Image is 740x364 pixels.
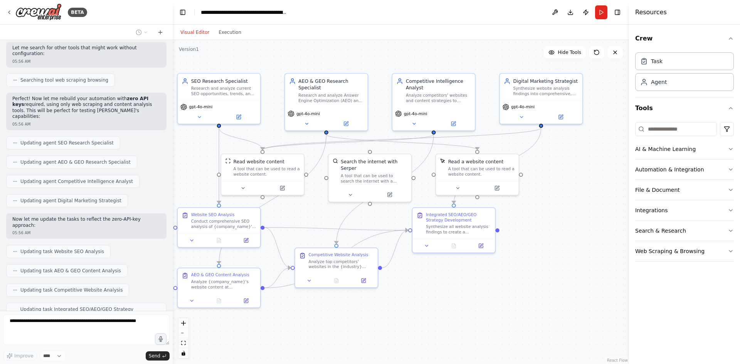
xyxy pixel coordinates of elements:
div: Tools [635,119,734,268]
div: AEO & GEO Content Analysis [191,272,249,278]
div: SerperDevToolSearch the internet with SerperA tool that can be used to search the internet with a... [328,154,412,202]
span: gpt-4o-mini [511,104,535,110]
img: ScrapeElementFromWebsiteTool [440,158,446,164]
button: Open in side panel [352,277,375,285]
div: Analyze top competitors' websites in the {industry} space (provide URLs: {competitor_websites}) t... [308,259,373,270]
div: Agent [651,78,667,86]
button: Improve [3,351,37,361]
button: Tools [635,97,734,119]
div: Search the internet with Serper [341,158,407,172]
div: Task [651,57,663,65]
button: No output available [205,297,233,305]
div: AEO & GEO Research Specialist [298,78,363,91]
div: BETA [68,8,87,17]
div: Digital Marketing Strategist [513,78,579,84]
button: Open in side panel [434,120,472,128]
g: Edge from 7548d062-8865-460a-829a-cb9b07fbc107 to 4f5a2f81-a98e-46c3-8d03-0911907a5af8 [215,134,330,264]
button: Open in side panel [371,191,409,199]
button: Open in side panel [478,184,516,192]
g: Edge from a6198fe0-a03a-4485-b741-a41ebda0039a to 38d02cd8-7074-4568-90dc-32a162dbd474 [215,128,266,150]
div: React Flow controls [178,318,188,358]
div: Research and analyze current SEO opportunities, trends, and strategies for {company_name} by anal... [191,86,256,97]
div: Synthesize all website analysis findings to create a comprehensive, integrated digital marketing ... [426,224,491,235]
div: Integrated SEO/AEO/GEO Strategy DevelopmentSynthesize all website analysis findings to create a c... [412,207,496,253]
g: Edge from 4decdbe5-1a4e-4269-98c0-d7989077e6c6 to c94ea0f4-2d8b-4970-8952-fa05afe38b16 [451,128,545,204]
h4: Resources [635,8,667,17]
button: File & Document [635,180,734,200]
span: Updating task Integrated SEO/AEO/GEO Strategy Development [20,306,160,319]
img: ScrapeWebsiteTool [225,158,231,164]
button: Open in side panel [234,237,257,245]
p: Perfect! Now let me rebuild your automation with required, using only web scraping and content an... [12,96,160,120]
nav: breadcrumb [201,8,288,16]
div: AEO & GEO Research SpecialistResearch and analyze Answer Engine Optimization (AEO) and Generative... [284,73,368,131]
span: Updating agent Competitive Intelligence Analyst [20,178,133,185]
span: Updating task Website SEO Analysis [20,248,104,255]
button: Open in side panel [234,297,257,305]
button: Open in side panel [263,184,301,192]
g: Edge from a6198fe0-a03a-4485-b741-a41ebda0039a to de2aa5d9-3723-4c7e-86eb-012913584e01 [215,128,222,204]
div: Competitive Website AnalysisAnalyze top competitors' websites in the {industry} space (provide UR... [294,247,378,288]
div: Competitive Intelligence AnalystAnalyze competitors' websites and content strategies to identify ... [392,73,476,131]
div: Analyze {company_name}'s website content at {company_website} for Answer Engine Optimization (AEO... [191,279,256,290]
button: Hide Tools [544,46,586,59]
a: React Flow attribution [607,358,628,362]
div: 05:56 AM [12,121,160,127]
button: Open in side panel [542,113,580,121]
button: Start a new chat [154,28,166,37]
div: Conduct comprehensive SEO analysis of {company_name}'s website at {company_website}. Analyze page... [191,219,256,230]
button: Hide left sidebar [177,7,188,18]
g: Edge from a440cea6-c290-4bec-8f06-bd5fd167143c to c94ea0f4-2d8b-4970-8952-fa05afe38b16 [382,227,408,271]
span: gpt-4o-mini [189,104,213,110]
strong: zero API keys [12,96,148,107]
div: ScrapeElementFromWebsiteToolRead a website contentA tool that can be used to read a website content. [436,154,520,196]
button: Send [146,351,170,361]
button: No output available [322,277,351,285]
button: Visual Editor [176,28,214,37]
button: zoom in [178,318,188,328]
div: Analyze competitors' websites and content strategies to identify SEO, AEO, and GEO gaps and oppor... [406,92,471,103]
button: AI & Machine Learning [635,139,734,159]
span: Improve [14,353,33,359]
button: Crew [635,28,734,49]
div: Synthesize website analysis findings into comprehensive, actionable SEO, AEO, and GEO strategies ... [513,86,579,97]
g: Edge from de2aa5d9-3723-4c7e-86eb-012913584e01 to c94ea0f4-2d8b-4970-8952-fa05afe38b16 [264,224,408,233]
div: Website SEO AnalysisConduct comprehensive SEO analysis of {company_name}'s website at {company_we... [177,207,261,248]
button: Web Scraping & Browsing [635,241,734,261]
div: SEO Research Specialist [191,78,256,84]
g: Edge from 4f5a2f81-a98e-46c3-8d03-0911907a5af8 to a440cea6-c290-4bec-8f06-bd5fd167143c [264,264,291,291]
button: No output available [440,242,468,250]
span: Updating agent Digital Marketing Strategist [20,198,121,204]
button: Switch to previous chat [133,28,151,37]
span: Updating agent AEO & GEO Research Specialist [20,159,131,165]
div: A tool that can be used to read a website content. [448,166,515,177]
div: Competitive Intelligence Analyst [406,78,471,91]
button: Open in side panel [327,120,365,128]
button: Search & Research [635,221,734,241]
div: SEO Research SpecialistResearch and analyze current SEO opportunities, trends, and strategies for... [177,73,261,124]
button: toggle interactivity [178,348,188,358]
button: fit view [178,338,188,348]
div: AEO & GEO Content AnalysisAnalyze {company_name}'s website content at {company_website} for Answe... [177,268,261,308]
div: A tool that can be used to search the internet with a search_query. Supports different search typ... [341,173,407,184]
div: Read a website content [448,158,504,165]
g: Edge from 00bf704a-0042-479b-be89-0f44e5691106 to 38d02cd8-7074-4568-90dc-32a162dbd474 [259,134,437,150]
span: gpt-4o-mini [404,111,427,116]
p: Let me search for other tools that might work without configuration: [12,45,160,57]
div: A tool that can be used to read a website content. [233,166,299,177]
button: No output available [205,237,233,245]
p: Now let me update the tasks to reflect the zero-API-key approach: [12,216,160,228]
span: Send [149,353,160,359]
div: 05:56 AM [12,230,160,236]
img: SerperDevTool [333,158,338,164]
button: Execution [214,28,246,37]
button: Hide right sidebar [612,7,623,18]
div: Read website content [233,158,284,165]
div: Integrated SEO/AEO/GEO Strategy Development [426,212,491,223]
div: Research and analyze Answer Engine Optimization (AEO) and Generative Engine Optimization (GEO) op... [298,92,363,103]
div: ScrapeWebsiteToolRead website contentA tool that can be used to read a website content. [220,154,304,196]
img: Logo [15,3,62,21]
button: Open in side panel [469,242,493,250]
div: Version 1 [179,46,199,52]
button: zoom out [178,328,188,338]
